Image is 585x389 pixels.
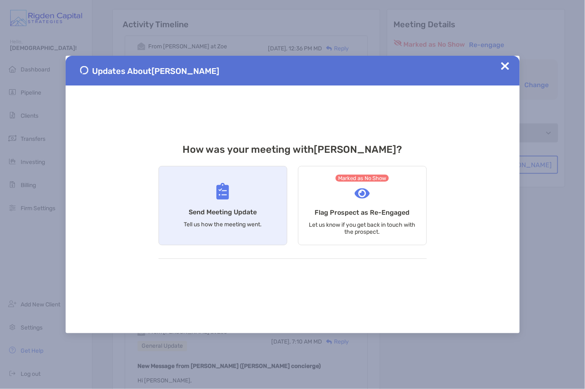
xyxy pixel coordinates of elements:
img: Send Meeting Update 1 [80,66,88,74]
span: Updates About [PERSON_NAME] [92,66,220,76]
img: Send Meeting Update [216,183,229,200]
p: Tell us how the meeting went. [184,221,262,228]
h4: Send Meeting Update [189,208,257,216]
img: Flag Prospect as Re-Engaged [355,188,370,199]
p: Let us know if you get back in touch with the prospect. [309,221,416,235]
h4: Flag Prospect as Re-Engaged [315,209,410,216]
span: Marked as No Show [336,175,389,182]
h3: How was your meeting with [PERSON_NAME] ? [159,144,427,155]
img: Close Updates Zoe [501,62,509,70]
